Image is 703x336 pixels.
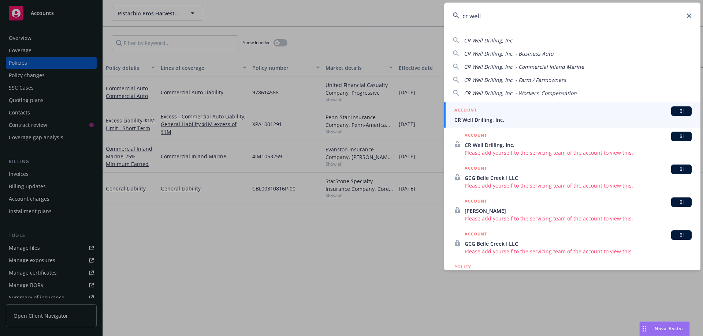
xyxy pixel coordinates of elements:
span: Nova Assist [655,325,684,332]
a: POLICY [444,259,700,291]
span: Please add yourself to the servicing team of the account to view this. [465,149,692,156]
a: ACCOUNTBICR Well Drilling, Inc.Please add yourself to the servicing team of the account to view t... [444,128,700,161]
h5: POLICY [454,263,471,271]
button: Nova Assist [639,321,690,336]
a: ACCOUNTBICR Well Drilling, Inc. [444,102,700,128]
a: ACCOUNTBIGCG Belle Creek I LLCPlease add yourself to the servicing team of the account to view this. [444,161,700,193]
a: ACCOUNTBIGCG Belle Creek I LLCPlease add yourself to the servicing team of the account to view this. [444,226,700,259]
span: GCG Belle Creek I LLC [465,240,692,248]
span: CR Well Drilling, Inc. - Workers' Compensation [464,90,577,97]
h5: ACCOUNT [465,230,487,239]
span: BI [674,133,689,140]
a: ACCOUNTBI[PERSON_NAME]Please add yourself to the servicing team of the account to view this. [444,193,700,226]
span: Please add yourself to the servicing team of the account to view this. [465,182,692,189]
span: Please add yourself to the servicing team of the account to view this. [465,215,692,222]
input: Search... [444,3,700,29]
span: CR Well Drilling, Inc. [454,116,692,124]
span: CR Well Drilling, Inc. - Business Auto [464,50,553,57]
span: BI [674,166,689,173]
span: Please add yourself to the servicing team of the account to view this. [465,248,692,255]
span: GCG Belle Creek I LLC [465,174,692,182]
h5: ACCOUNT [465,165,487,173]
span: BI [674,108,689,114]
span: CR Well Drilling, Inc. - Commercial Inland Marine [464,63,584,70]
span: CR Well Drilling, Inc. [464,37,514,44]
h5: ACCOUNT [454,106,477,115]
h5: ACCOUNT [465,132,487,140]
span: CR Well Drilling, Inc. [465,141,692,149]
div: Drag to move [640,322,649,336]
span: CR Well Drilling, Inc. - Farm / Farmowners [464,76,566,83]
span: [PERSON_NAME] [465,207,692,215]
h5: ACCOUNT [465,197,487,206]
span: BI [674,199,689,205]
span: BI [674,232,689,238]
